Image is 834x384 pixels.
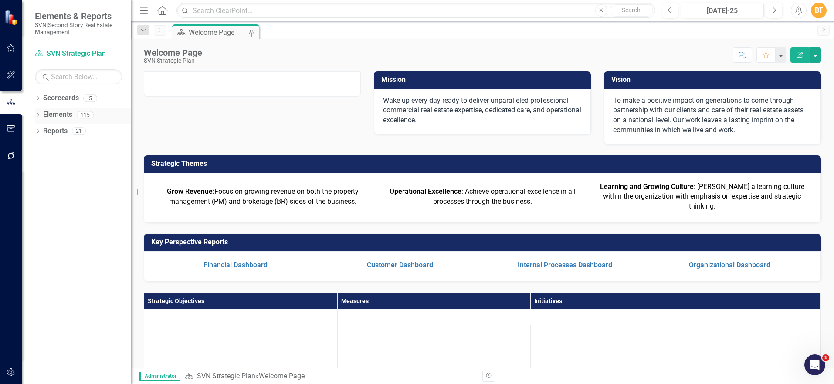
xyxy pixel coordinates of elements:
[804,354,825,375] iframe: Intercom live chat
[684,6,761,16] div: [DATE]-25
[167,187,214,195] strong: Grow Revenue:
[822,354,829,361] span: 1
[185,371,476,381] div: »
[43,93,79,103] a: Scorecards
[151,160,817,168] h3: Strategic Themes
[681,3,764,18] button: [DATE]-25
[139,372,180,381] span: Administrator
[43,110,72,120] a: Elements
[77,111,94,118] div: 115
[4,10,20,25] img: ClearPoint Strategy
[189,27,246,38] div: Welcome Page
[600,182,694,191] strong: Learning and Growing Culture
[600,182,804,211] span: : [PERSON_NAME] a learning culture within the organization with emphasis on expertise and strateg...
[197,372,255,380] a: SVN Strategic Plan
[610,4,653,17] button: Search
[390,187,576,205] span: : Achieve operational excellence in all processes through the business.
[35,21,122,36] small: SVN|Second Story Real Estate Management
[144,57,202,64] div: SVN Strategic Plan
[383,96,582,126] p: Wake up every day ready to deliver unparalleled professional commercial real estate expertise, de...
[622,7,641,13] span: Search
[167,187,359,205] span: Focus on growing revenue on both the property management (PM) and brokerage (BR) sides of the bus...
[390,187,461,195] strong: Operational Excellence
[611,76,817,84] h3: Vision
[259,372,305,380] div: Welcome Page
[689,261,770,269] a: Organizational Dashboard
[203,261,268,269] a: Financial Dashboard
[151,238,817,246] h3: Key Perspective Reports
[176,3,655,18] input: Search ClearPoint...
[83,94,97,102] div: 5
[613,96,812,135] p: To make a positive impact on generations to come through partnership with our clients and care of...
[381,76,587,84] h3: Mission
[811,3,827,18] button: BT
[35,49,122,59] a: SVN Strategic Plan
[35,69,122,84] input: Search Below...
[35,11,122,21] span: Elements & Reports
[43,126,68,136] a: Reports
[518,261,612,269] a: Internal Processes Dashboard
[367,261,433,269] a: Customer Dashboard
[72,128,86,135] div: 21
[144,48,202,57] div: Welcome Page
